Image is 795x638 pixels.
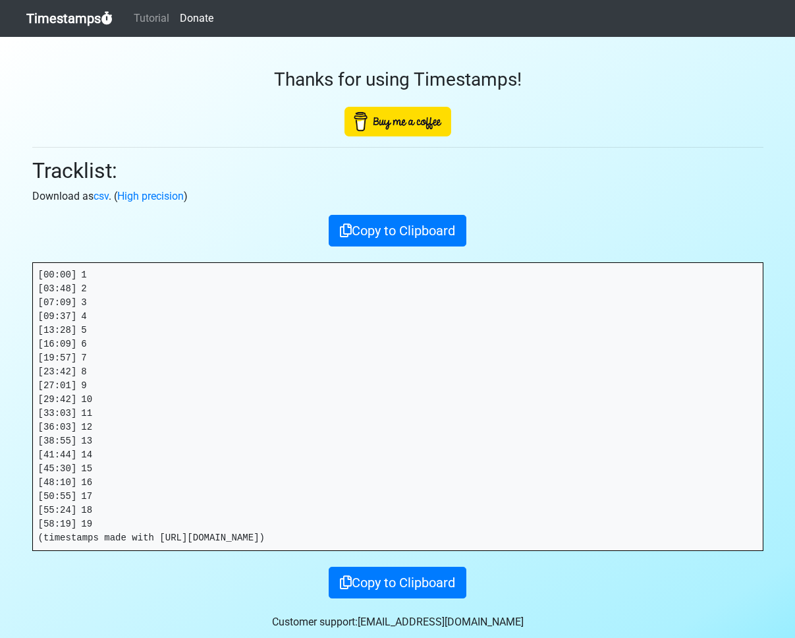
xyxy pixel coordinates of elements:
a: High precision [117,190,184,202]
a: csv [94,190,109,202]
img: Buy Me A Coffee [344,107,451,136]
p: Download as . ( ) [32,188,763,204]
a: Donate [175,5,219,32]
h3: Thanks for using Timestamps! [32,69,763,91]
button: Copy to Clipboard [329,567,466,598]
a: Timestamps [26,5,113,32]
button: Copy to Clipboard [329,215,466,246]
a: Tutorial [128,5,175,32]
h2: Tracklist: [32,158,763,183]
pre: [00:00] 1 [03:48] 2 [07:09] 3 [09:37] 4 [13:28] 5 [16:09] 6 [19:57] 7 [23:42] 8 [27:01] 9 [29:42]... [33,263,763,550]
